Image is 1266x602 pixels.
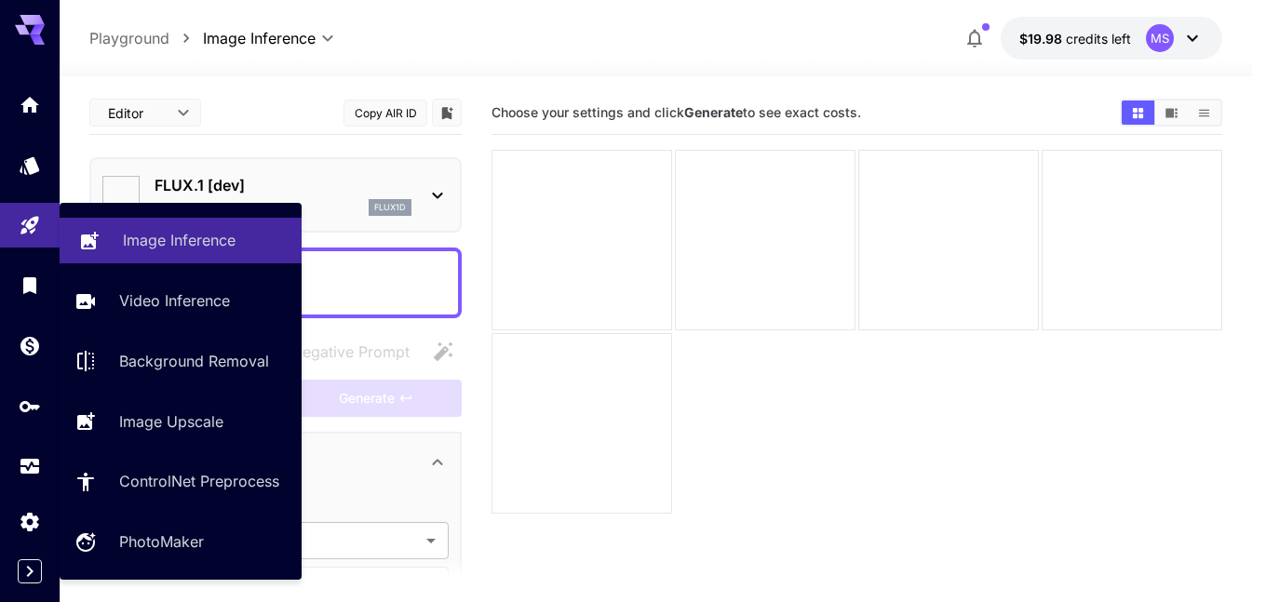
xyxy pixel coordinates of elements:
[18,559,42,583] button: Expand sidebar
[119,470,279,492] p: ControlNet Preprocess
[19,274,41,297] div: Library
[19,395,41,418] div: API Keys
[492,104,861,120] span: Choose your settings and click to see exact costs.
[19,93,41,116] div: Home
[155,174,411,196] p: FLUX.1 [dev]
[119,350,269,372] p: Background Removal
[108,103,166,123] span: Editor
[119,289,230,312] p: Video Inference
[19,154,41,177] div: Models
[1188,100,1220,125] button: Show images in list view
[374,201,406,214] p: flux1d
[89,27,169,49] p: Playground
[1019,31,1066,47] span: $19.98
[60,398,302,444] a: Image Upscale
[123,229,236,251] p: Image Inference
[1122,100,1154,125] button: Show images in grid view
[291,341,410,363] span: Negative Prompt
[438,101,455,124] button: Add to library
[1155,100,1188,125] button: Show images in video view
[19,510,41,533] div: Settings
[19,334,41,357] div: Wallet
[19,455,41,478] div: Usage
[1120,99,1222,127] div: Show images in grid viewShow images in video viewShow images in list view
[684,104,743,120] b: Generate
[119,410,223,433] p: Image Upscale
[1066,31,1131,47] span: credits left
[254,340,424,363] span: Negative prompts are not compatible with the selected model.
[19,214,41,237] div: Playground
[203,27,316,49] span: Image Inference
[60,519,302,565] a: PhotoMaker
[119,530,204,553] p: PhotoMaker
[343,100,427,127] button: Copy AIR ID
[89,27,203,49] nav: breadcrumb
[1019,29,1131,48] div: $19.9817
[60,218,302,263] a: Image Inference
[60,459,302,504] a: ControlNet Preprocess
[1001,17,1222,60] button: $19.9817
[1146,24,1174,52] div: MS
[60,278,302,324] a: Video Inference
[60,339,302,384] a: Background Removal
